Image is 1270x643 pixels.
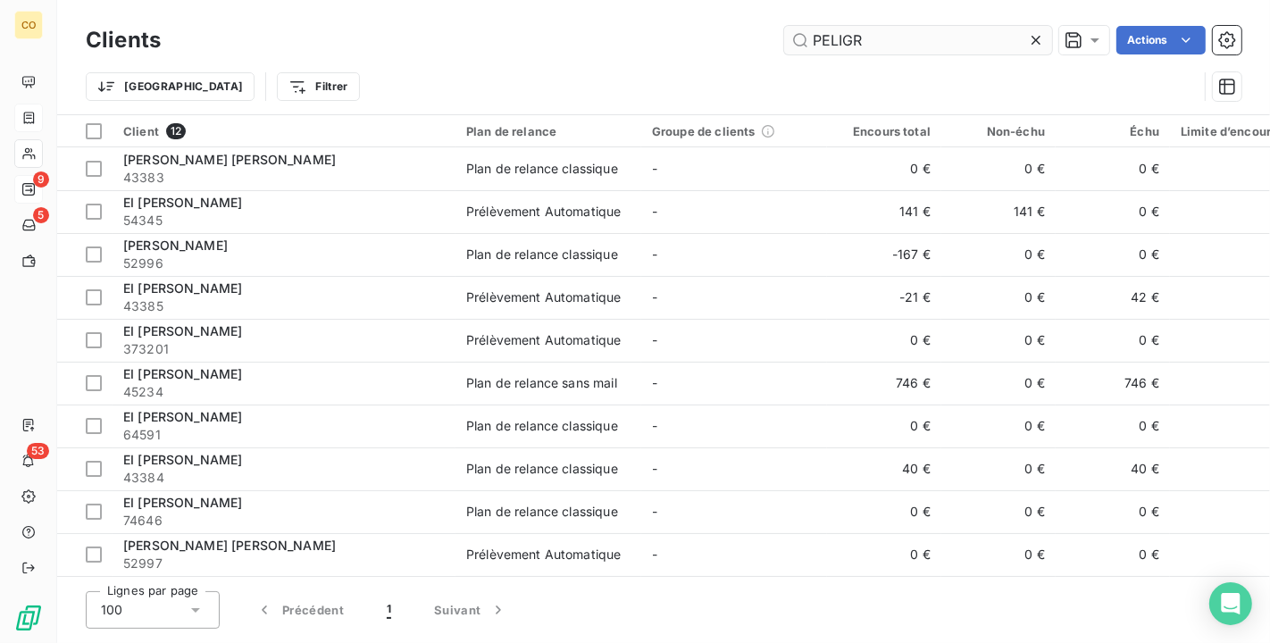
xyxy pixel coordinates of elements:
span: EI [PERSON_NAME] [123,366,242,381]
td: 0 € [941,490,1056,533]
span: Groupe de clients [652,124,756,138]
button: Précédent [234,591,365,629]
span: 45234 [123,383,445,401]
td: 0 € [1056,533,1170,576]
button: [GEOGRAPHIC_DATA] [86,72,255,101]
div: Plan de relance classique [466,460,618,478]
div: Open Intercom Messenger [1209,582,1252,625]
span: - [652,246,657,262]
div: Plan de relance classique [466,160,618,178]
span: 52996 [123,255,445,272]
span: 52997 [123,555,445,572]
td: 0 € [1056,490,1170,533]
span: 43384 [123,469,445,487]
span: - [652,418,657,433]
td: 0 € [827,490,941,533]
td: 746 € [1056,362,1170,405]
span: - [652,547,657,562]
div: Plan de relance classique [466,246,618,263]
span: - [652,332,657,347]
div: Échu [1066,124,1159,138]
button: Actions [1116,26,1206,54]
span: - [652,204,657,219]
td: -167 € [827,233,941,276]
td: 0 € [827,147,941,190]
a: 5 [14,211,42,239]
td: 0 € [941,147,1056,190]
div: Plan de relance [466,124,631,138]
span: 9 [33,171,49,188]
h3: Clients [86,24,161,56]
a: 9 [14,175,42,204]
td: 0 € [941,362,1056,405]
img: Logo LeanPay [14,604,43,632]
span: 5 [33,207,49,223]
td: 9 € [827,576,941,619]
span: Client [123,124,159,138]
span: - [652,461,657,476]
div: CO [14,11,43,39]
span: - [652,504,657,519]
td: 0 € [941,447,1056,490]
td: 0 € [941,576,1056,619]
span: 43385 [123,297,445,315]
span: [PERSON_NAME] [PERSON_NAME] [123,152,336,167]
button: Filtrer [277,72,359,101]
div: Prélèvement Automatique [466,331,621,349]
td: 0 € [941,533,1056,576]
td: 42 € [1056,276,1170,319]
button: Suivant [413,591,529,629]
span: 373201 [123,340,445,358]
span: 12 [166,123,186,139]
span: - [652,161,657,176]
input: Rechercher [784,26,1052,54]
div: Prélèvement Automatique [466,203,621,221]
td: 0 € [1056,405,1170,447]
div: Plan de relance classique [466,417,618,435]
span: EI [PERSON_NAME] [123,195,242,210]
td: 746 € [827,362,941,405]
span: EI [PERSON_NAME] [123,495,242,510]
td: 141 € [941,190,1056,233]
div: Encours total [838,124,931,138]
td: 0 € [827,405,941,447]
span: 43383 [123,169,445,187]
td: 0 € [941,233,1056,276]
td: 0 € [1056,319,1170,362]
td: 0 € [1056,147,1170,190]
span: 100 [101,601,122,619]
td: 0 € [941,319,1056,362]
span: 1 [387,601,391,619]
span: EI [PERSON_NAME] [123,280,242,296]
td: 40 € [827,447,941,490]
button: 1 [365,591,413,629]
span: 74646 [123,512,445,530]
td: 0 € [1056,233,1170,276]
td: 141 € [827,190,941,233]
td: 0 € [941,276,1056,319]
span: [PERSON_NAME] [123,238,228,253]
span: EI [PERSON_NAME] [123,323,242,338]
div: Prélèvement Automatique [466,288,621,306]
td: 9 € [1056,576,1170,619]
td: 0 € [941,405,1056,447]
span: - [652,375,657,390]
td: -21 € [827,276,941,319]
td: 40 € [1056,447,1170,490]
span: 64591 [123,426,445,444]
span: EI [PERSON_NAME] [123,409,242,424]
div: Plan de relance classique [466,503,618,521]
td: 0 € [827,319,941,362]
span: 53 [27,443,49,459]
div: Plan de relance sans mail [466,374,617,392]
div: Prélèvement Automatique [466,546,621,564]
span: [PERSON_NAME] [PERSON_NAME] [123,538,336,553]
span: 54345 [123,212,445,230]
div: Non-échu [952,124,1045,138]
td: 0 € [827,533,941,576]
span: - [652,289,657,305]
td: 0 € [1056,190,1170,233]
span: EI [PERSON_NAME] [123,452,242,467]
